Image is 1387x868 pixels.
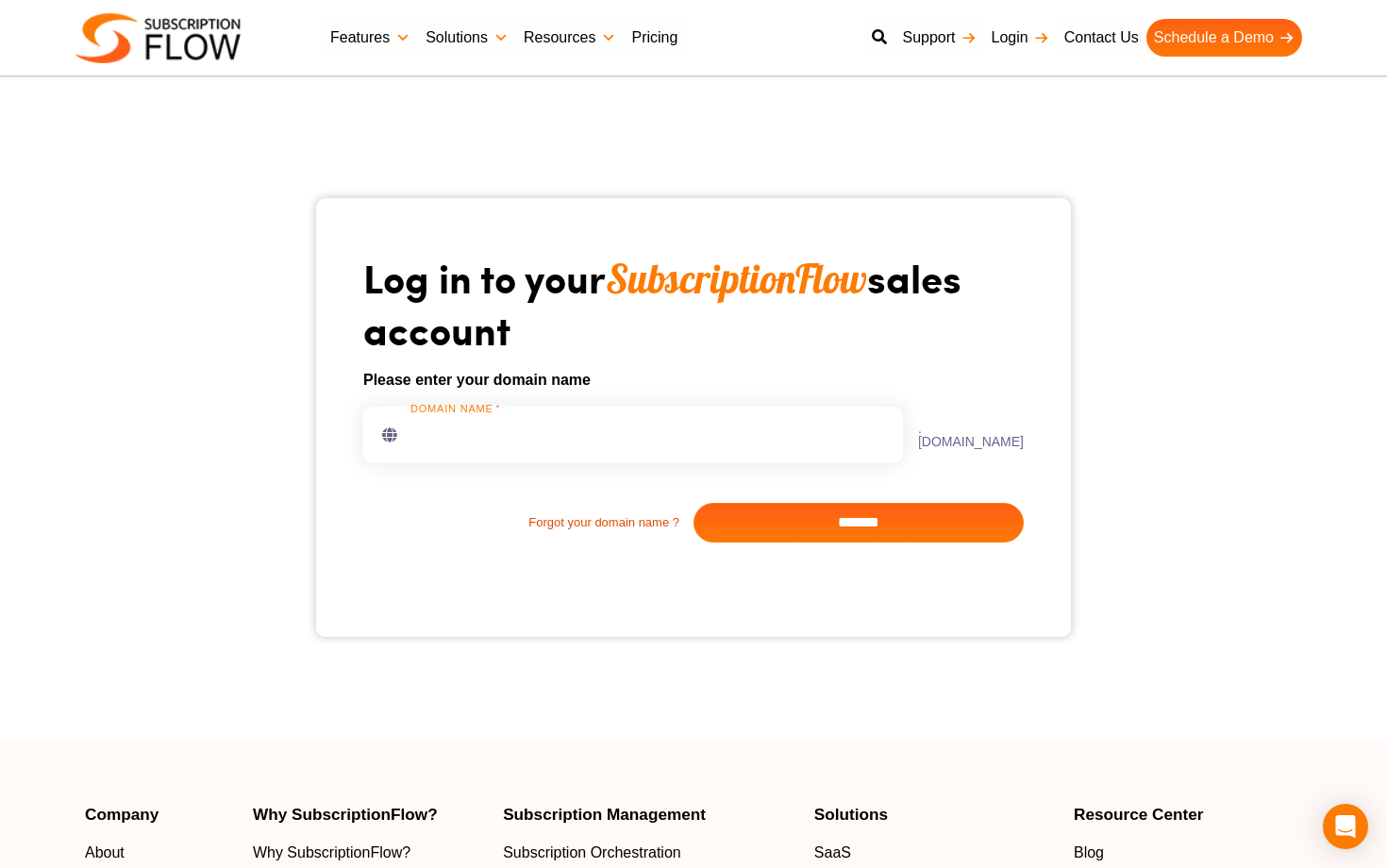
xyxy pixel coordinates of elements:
h4: Company [85,807,234,823]
h1: Log in to your sales account [363,253,1024,354]
a: Contact Us [1057,19,1146,57]
a: Solutions [418,19,516,57]
a: Why SubscriptionFlow? [253,842,484,864]
h4: Subscription Management [503,807,795,823]
h6: Please enter your domain name [363,369,1024,392]
span: SaaS [814,842,851,864]
a: Support [894,19,983,57]
a: Login [984,19,1057,57]
label: .[DOMAIN_NAME] [903,422,1024,448]
a: Forgot your domain name ? [363,513,693,532]
img: Subscriptionflow [75,13,241,63]
h4: Why SubscriptionFlow? [253,807,484,823]
span: About [85,842,125,864]
a: About [85,842,234,864]
h4: Solutions [814,807,1055,823]
a: Subscription Orchestration [503,842,795,864]
span: Why SubscriptionFlow? [253,842,410,864]
div: Open Intercom Messenger [1323,804,1368,849]
a: SaaS [814,842,1055,864]
a: Resources [516,19,624,57]
a: Blog [1074,842,1302,864]
span: Blog [1074,842,1104,864]
h4: Resource Center [1074,807,1302,823]
a: Features [323,19,418,57]
a: Schedule a Demo [1146,19,1302,57]
a: Pricing [624,19,685,57]
span: SubscriptionFlow [606,254,867,304]
span: Subscription Orchestration [503,842,681,864]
